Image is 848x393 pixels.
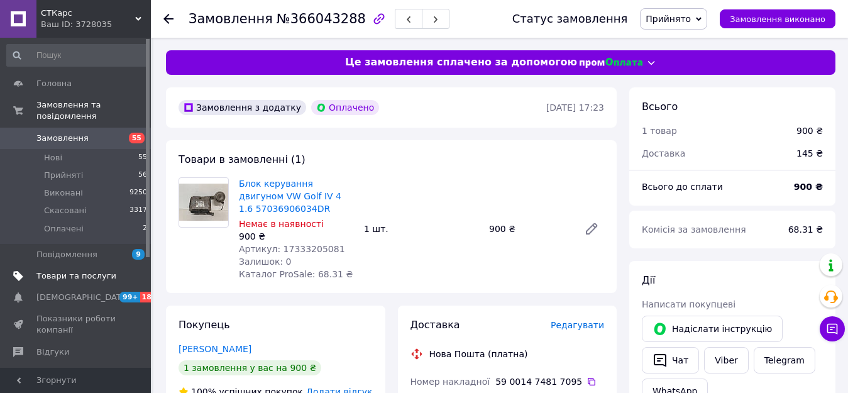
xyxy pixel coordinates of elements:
[820,316,845,341] button: Чат з покупцем
[720,9,835,28] button: Замовлення виконано
[311,100,379,115] div: Оплачено
[143,223,147,235] span: 2
[495,375,604,388] div: 59 0014 7481 7095
[36,292,129,303] span: [DEMOGRAPHIC_DATA]
[36,99,151,122] span: Замовлення та повідомлення
[579,216,604,241] a: Редагувати
[138,152,147,163] span: 55
[646,14,691,24] span: Прийнято
[36,346,69,358] span: Відгуки
[44,205,87,216] span: Скасовані
[642,101,678,113] span: Всього
[44,187,83,199] span: Виконані
[36,133,89,144] span: Замовлення
[277,11,366,26] span: №366043288
[129,205,147,216] span: 3317
[179,100,306,115] div: Замовлення з додатку
[239,257,292,267] span: Залишок: 0
[129,133,145,143] span: 55
[642,126,677,136] span: 1 товар
[642,299,735,309] span: Написати покупцеві
[512,13,628,25] div: Статус замовлення
[129,187,147,199] span: 9250
[36,249,97,260] span: Повідомлення
[44,152,62,163] span: Нові
[179,319,230,331] span: Покупець
[239,269,353,279] span: Каталог ProSale: 68.31 ₴
[6,44,148,67] input: Пошук
[179,360,321,375] div: 1 замовлення у вас на 900 ₴
[179,184,228,221] img: Блок керування двигуном VW Golf IV 4 1.6 57036906034DR
[426,348,531,360] div: Нова Пошта (платна)
[642,182,723,192] span: Всього до сплати
[359,220,484,238] div: 1 шт.
[730,14,825,24] span: Замовлення виконано
[36,270,116,282] span: Товари та послуги
[163,13,173,25] div: Повернутися назад
[239,219,324,229] span: Немає в наявності
[546,102,604,113] time: [DATE] 17:23
[239,244,345,254] span: Артикул: 17333205081
[642,224,746,235] span: Комісія за замовлення
[239,179,341,214] a: Блок керування двигуном VW Golf IV 4 1.6 57036906034DR
[140,292,155,302] span: 18
[551,320,604,330] span: Редагувати
[132,249,145,260] span: 9
[642,347,699,374] button: Чат
[410,377,490,387] span: Номер накладної
[642,274,655,286] span: Дії
[794,182,823,192] b: 900 ₴
[36,313,116,336] span: Показники роботи компанії
[179,344,251,354] a: [PERSON_NAME]
[179,153,306,165] span: Товари в замовленні (1)
[44,223,84,235] span: Оплачені
[41,19,151,30] div: Ваш ID: 3728035
[788,224,823,235] span: 68.31 ₴
[642,316,783,342] button: Надіслати інструкцію
[189,11,273,26] span: Замовлення
[41,8,135,19] span: СТКарс
[44,170,83,181] span: Прийняті
[36,78,72,89] span: Головна
[239,230,354,243] div: 900 ₴
[484,220,574,238] div: 900 ₴
[704,347,748,374] a: Viber
[796,125,823,137] div: 900 ₴
[138,170,147,181] span: 56
[410,319,460,331] span: Доставка
[789,140,830,167] div: 145 ₴
[345,55,577,70] span: Це замовлення сплачено за допомогою
[119,292,140,302] span: 99+
[754,347,815,374] a: Telegram
[642,148,685,158] span: Доставка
